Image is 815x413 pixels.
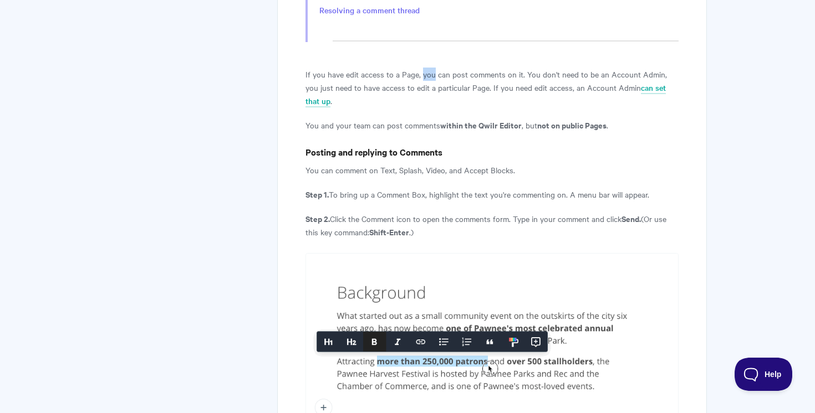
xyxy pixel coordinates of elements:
a: Resolving a comment thread [319,4,420,17]
strong: Step 2. [305,213,330,224]
p: You can comment on Text, Splash, Video, and Accept Blocks. [305,163,679,177]
iframe: Toggle Customer Support [735,358,793,391]
strong: Shift-Enter [369,226,409,238]
p: Click the Comment icon to open the comments form. Type in your comment and click (Or use this key... [305,212,679,239]
p: If you have edit access to a Page, you can post comments on it. You don't need to be an Account A... [305,68,679,107]
strong: not on public Pages [537,119,607,131]
strong: Send. [622,213,641,224]
strong: within the Qwilr Editor [440,119,522,131]
p: To bring up a Comment Box, highlight the text you're commenting on. A menu bar will appear. [305,188,679,201]
p: You and your team can post comments , but . [305,118,679,132]
h4: Posting and replying to Comments [305,145,679,159]
strong: Step 1. [305,188,329,200]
